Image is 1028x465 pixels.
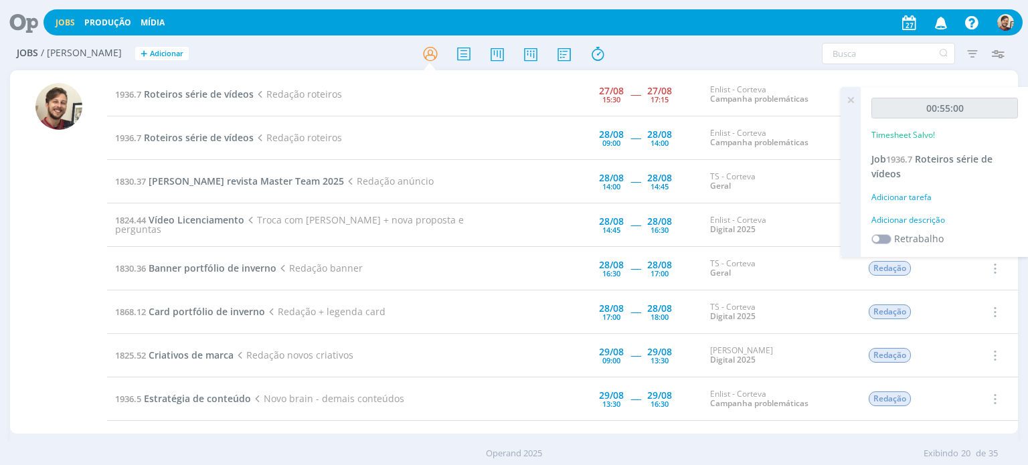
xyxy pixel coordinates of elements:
[869,348,911,363] span: Redação
[141,47,147,61] span: +
[599,304,624,313] div: 28/08
[976,447,986,460] span: de
[115,349,234,361] a: 1825.52Criativos de marca
[710,180,731,191] a: Geral
[599,260,624,270] div: 28/08
[647,260,672,270] div: 28/08
[599,130,624,139] div: 28/08
[710,85,848,104] div: Enlist - Corteva
[710,215,848,235] div: Enlist - Corteva
[651,139,669,147] div: 14:00
[115,262,146,274] span: 1830.36
[630,175,640,187] span: -----
[710,93,808,104] a: Campanha problemáticas
[115,262,276,274] a: 1830.36Banner portfólio de inverno
[710,136,808,148] a: Campanha problemáticas
[115,392,251,405] a: 1936.5Estratégia de conteúdo
[115,175,146,187] span: 1830.37
[651,357,669,364] div: 13:30
[144,392,251,405] span: Estratégia de conteúdo
[602,357,620,364] div: 09:00
[84,17,131,28] a: Produção
[647,347,672,357] div: 29/08
[56,17,75,28] a: Jobs
[602,400,620,407] div: 13:30
[80,17,135,28] button: Produção
[651,183,669,190] div: 14:45
[602,96,620,103] div: 15:30
[115,393,141,405] span: 1936.5
[630,88,640,100] span: -----
[710,259,848,278] div: TS - Corteva
[871,129,935,141] p: Timesheet Salvo!
[869,261,911,276] span: Redação
[630,349,640,361] span: -----
[602,139,620,147] div: 09:00
[710,128,848,148] div: Enlist - Corteva
[150,50,183,58] span: Adicionar
[602,313,620,320] div: 17:00
[115,88,254,100] a: 1936.7Roteiros série de vídeos
[710,389,848,409] div: Enlist - Corteva
[651,226,669,234] div: 16:30
[115,131,254,144] a: 1936.7Roteiros série de vídeos
[630,262,640,274] span: -----
[254,131,341,144] span: Redação roteiros
[710,346,848,365] div: [PERSON_NAME]
[997,14,1014,31] img: G
[710,354,756,365] a: Digital 2025
[630,305,640,318] span: -----
[989,447,998,460] span: 35
[871,153,993,180] a: Job1936.7Roteiros série de vídeos
[599,173,624,183] div: 28/08
[149,305,265,318] span: Card portfólio de inverno
[144,88,254,100] span: Roteiros série de vídeos
[115,213,244,226] a: 1824.44Vídeo Licenciamento
[647,217,672,226] div: 28/08
[651,313,669,320] div: 18:00
[630,131,640,144] span: -----
[710,397,808,409] a: Campanha problemáticas
[886,153,912,165] span: 1936.7
[710,302,848,322] div: TS - Corteva
[17,48,38,59] span: Jobs
[602,183,620,190] div: 14:00
[961,447,970,460] span: 20
[276,262,362,274] span: Redação banner
[599,347,624,357] div: 29/08
[710,267,731,278] a: Geral
[254,88,341,100] span: Redação roteiros
[251,392,404,405] span: Novo brain - demais conteúdos
[647,86,672,96] div: 27/08
[710,310,756,322] a: Digital 2025
[997,11,1015,34] button: G
[710,223,756,235] a: Digital 2025
[149,349,234,361] span: Criativos de marca
[265,305,385,318] span: Redação + legenda card
[344,175,433,187] span: Redação anúncio
[871,214,1018,226] div: Adicionar descrição
[52,17,79,28] button: Jobs
[41,48,122,59] span: / [PERSON_NAME]
[135,47,189,61] button: +Adicionar
[115,213,463,236] span: Troca com [PERSON_NAME] + nova proposta e perguntas
[647,173,672,183] div: 28/08
[647,391,672,400] div: 29/08
[602,270,620,277] div: 16:30
[115,306,146,318] span: 1868.12
[869,304,911,319] span: Redação
[647,130,672,139] div: 28/08
[651,96,669,103] div: 17:15
[599,86,624,96] div: 27/08
[871,191,1018,203] div: Adicionar tarefa
[144,131,254,144] span: Roteiros série de vídeos
[894,231,944,246] label: Retrabalho
[871,153,993,180] span: Roteiros série de vídeos
[149,175,344,187] span: [PERSON_NAME] revista Master Team 2025
[115,214,146,226] span: 1824.44
[234,349,353,361] span: Redação novos criativos
[630,218,640,231] span: -----
[602,226,620,234] div: 14:45
[599,217,624,226] div: 28/08
[115,132,141,144] span: 1936.7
